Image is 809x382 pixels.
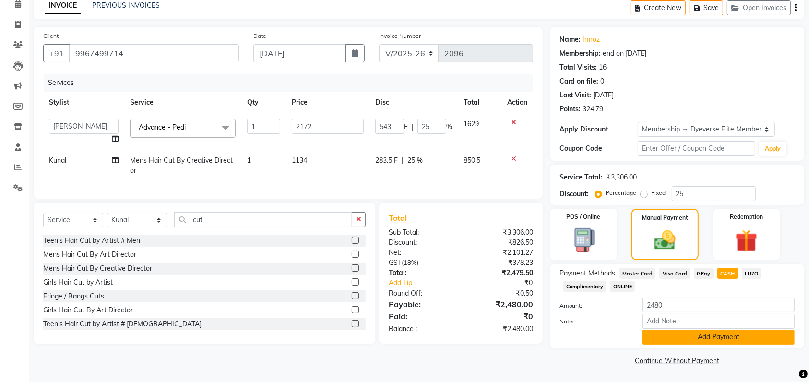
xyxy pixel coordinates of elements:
label: Manual Payment [642,214,688,222]
div: Discount: [559,189,589,199]
span: | [412,122,414,132]
div: Teen's Hair Cut by Artist # [DEMOGRAPHIC_DATA] [43,319,202,329]
input: Amount [642,298,795,312]
img: _gift.svg [728,227,764,254]
div: Discount: [381,238,461,248]
span: Kunal [49,156,66,165]
div: Coupon Code [559,143,638,154]
span: Visa Card [659,268,690,279]
img: _pos-terminal.svg [565,227,601,253]
div: Sub Total: [381,227,461,238]
span: 850.5 [464,156,480,165]
div: ₹2,480.00 [461,324,540,334]
button: Add Payment [642,330,795,345]
a: Imroz [583,35,600,45]
div: Apply Discount [559,124,638,134]
input: Search or Scan [174,212,352,227]
div: Name: [559,35,581,45]
input: Add Note [642,314,795,329]
div: ₹2,101.27 [461,248,540,258]
div: Last Visit: [559,90,592,100]
div: Round Off: [381,288,461,298]
div: Membership: [559,48,601,59]
div: Fringe / Bangs Cuts [43,291,104,301]
span: Mens Hair Cut By Creative Director [130,156,233,175]
a: Continue Without Payment [552,356,802,366]
div: Total Visits: [559,62,597,72]
label: Client [43,32,59,40]
div: Services [44,74,540,92]
div: Points: [559,104,581,114]
div: end on [DATE] [603,48,647,59]
div: ₹2,480.00 [461,298,540,310]
div: Mens Hair Cut By Creative Director [43,263,152,274]
label: Amount: [552,301,635,310]
label: Redemption [730,213,763,221]
input: Enter Offer / Coupon Code [638,141,755,156]
span: Complimentary [563,281,607,292]
img: _cash.svg [648,228,682,252]
span: Advance - Pedi [139,123,186,131]
div: Payable: [381,298,461,310]
span: 283.5 F [375,155,398,166]
div: Mens Hair Cut By Art Director [43,250,136,260]
span: 18% [404,259,416,266]
span: Master Card [619,268,656,279]
span: GST [389,258,402,267]
span: Payment Methods [559,268,616,278]
div: Service Total: [559,172,603,182]
div: ( ) [381,258,461,268]
button: Open Invoices [727,0,791,15]
th: Disc [369,92,458,113]
button: Create New [631,0,686,15]
div: Card on file: [559,76,599,86]
span: ONLINE [610,281,635,292]
th: Action [501,92,533,113]
span: LUZO [742,268,761,279]
span: Total [389,213,411,223]
div: ₹378.23 [461,258,540,268]
label: Invoice Number [379,32,421,40]
a: PREVIOUS INVOICES [92,1,160,10]
a: Add Tip [381,278,474,288]
div: ₹0.50 [461,288,540,298]
div: ₹2,479.50 [461,268,540,278]
span: GPay [694,268,714,279]
div: ₹3,306.00 [461,227,540,238]
span: | [402,155,404,166]
div: 324.79 [583,104,604,114]
span: CASH [717,268,738,279]
th: Qty [241,92,286,113]
span: % [446,122,452,132]
div: Girls Hair Cut by Artist [43,277,113,287]
span: 1629 [464,119,479,128]
div: ₹3,306.00 [607,172,637,182]
th: Service [124,92,241,113]
span: F [404,122,408,132]
div: ₹0 [474,278,540,288]
div: Total: [381,268,461,278]
label: Date [253,32,266,40]
label: Note: [552,317,635,326]
label: Percentage [606,189,637,197]
span: 1134 [292,156,307,165]
div: Net: [381,248,461,258]
span: 1 [247,156,251,165]
div: Balance : [381,324,461,334]
button: +91 [43,44,70,62]
button: Save [690,0,723,15]
div: Teen's Hair Cut by Artist # Men [43,236,140,246]
button: Apply [759,142,786,156]
label: Fixed [652,189,666,197]
div: 0 [601,76,605,86]
th: Price [286,92,369,113]
th: Stylist [43,92,124,113]
div: Girls Hair Cut By Art Director [43,305,133,315]
div: ₹0 [461,310,540,322]
input: Search by Name/Mobile/Email/Code [69,44,239,62]
div: [DATE] [594,90,614,100]
th: Total [458,92,501,113]
div: Paid: [381,310,461,322]
label: POS / Online [566,213,600,221]
div: 16 [599,62,607,72]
